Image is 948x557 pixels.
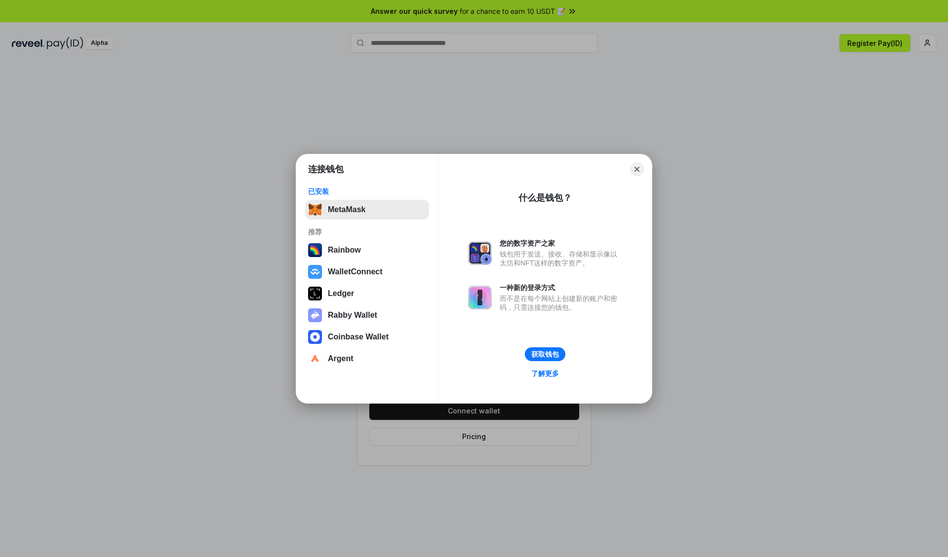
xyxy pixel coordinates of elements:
[305,200,429,220] button: MetaMask
[305,305,429,325] button: Rabby Wallet
[328,311,377,320] div: Rabby Wallet
[305,284,429,303] button: Ledger
[500,239,622,248] div: 您的数字资产之家
[308,330,322,344] img: svg+xml,%3Csvg%20width%3D%2228%22%20height%3D%2228%22%20viewBox%3D%220%200%2028%2028%22%20fill%3D...
[328,289,354,298] div: Ledger
[308,265,322,279] img: svg+xml,%3Csvg%20width%3D%2228%22%20height%3D%2228%22%20viewBox%3D%220%200%2028%2028%22%20fill%3D...
[500,250,622,267] div: 钱包用于发送、接收、存储和显示像以太坊和NFT这样的数字资产。
[308,227,426,236] div: 推荐
[468,241,492,265] img: svg+xml,%3Csvg%20xmlns%3D%22http%3A%2F%2Fwww.w3.org%2F2000%2Fsvg%22%20fill%3D%22none%22%20viewBox...
[308,308,322,322] img: svg+xml,%3Csvg%20xmlns%3D%22http%3A%2F%2Fwww.w3.org%2F2000%2Fsvg%22%20fill%3D%22none%22%20viewBox...
[305,240,429,260] button: Rainbow
[500,294,622,312] div: 而不是在每个网站上创建新的账户和密码，只需连接您的钱包。
[308,287,322,300] img: svg+xml,%3Csvg%20xmlns%3D%22http%3A%2F%2Fwww.w3.org%2F2000%2Fsvg%22%20width%3D%2228%22%20height%3...
[305,327,429,347] button: Coinbase Wallet
[305,349,429,369] button: Argent
[308,203,322,217] img: svg+xml,%3Csvg%20fill%3D%22none%22%20height%3D%2233%22%20viewBox%3D%220%200%2035%2033%22%20width%...
[328,205,365,214] div: MetaMask
[308,352,322,366] img: svg+xml,%3Csvg%20width%3D%2228%22%20height%3D%2228%22%20viewBox%3D%220%200%2028%2028%22%20fill%3D...
[328,246,361,255] div: Rainbow
[500,283,622,292] div: 一种新的登录方式
[308,243,322,257] img: svg+xml,%3Csvg%20width%3D%22120%22%20height%3D%22120%22%20viewBox%3D%220%200%20120%20120%22%20fil...
[328,267,383,276] div: WalletConnect
[328,333,389,341] div: Coinbase Wallet
[518,192,572,204] div: 什么是钱包？
[531,350,559,359] div: 获取钱包
[308,187,426,196] div: 已安装
[525,367,565,380] a: 了解更多
[630,162,644,176] button: Close
[308,163,344,175] h1: 连接钱包
[328,354,354,363] div: Argent
[305,262,429,282] button: WalletConnect
[525,347,565,361] button: 获取钱包
[531,369,559,378] div: 了解更多
[468,286,492,309] img: svg+xml,%3Csvg%20xmlns%3D%22http%3A%2F%2Fwww.w3.org%2F2000%2Fsvg%22%20fill%3D%22none%22%20viewBox...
